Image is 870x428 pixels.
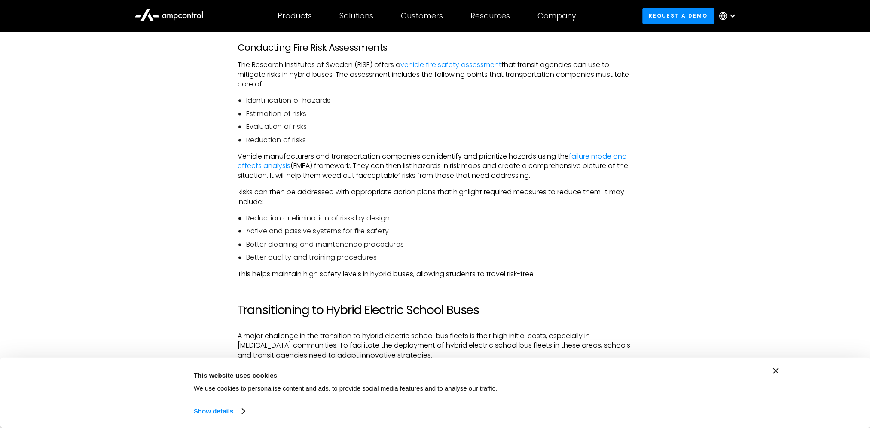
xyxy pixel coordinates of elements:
[278,11,312,21] div: Products
[246,226,633,236] li: Active and passive systems for fire safety
[642,8,714,24] a: Request a demo
[470,11,510,21] div: Resources
[537,11,576,21] div: Company
[634,368,757,393] button: Okay
[194,405,244,418] a: Show details
[401,11,443,21] div: Customers
[246,253,633,262] li: Better quality and training procedures
[246,135,633,145] li: Reduction of risks
[773,368,779,374] button: Close banner
[238,269,633,279] p: This helps maintain high safety levels in hybrid buses, allowing students to travel risk-free.
[194,385,498,392] span: We use cookies to personalise content and ads, to provide social media features and to analyse ou...
[238,187,633,207] p: Risks can then be addressed with appropriate action plans that highlight required measures to red...
[238,303,633,318] h2: Transitioning to Hybrid Electric School Buses
[238,151,627,171] a: failure mode and effects analysis
[238,42,633,53] h3: Conducting Fire Risk Assessments
[246,109,633,119] li: Estimation of risks
[400,60,501,70] a: vehicle fire safety assessment
[194,370,615,380] div: This website uses cookies
[238,331,633,360] p: A major challenge in the transition to hybrid electric school bus fleets is their high initial co...
[238,60,633,89] p: The Research Institutes of Sweden (RISE) offers a that transit agencies can use to mitigate risks...
[238,152,633,180] p: Vehicle manufacturers and transportation companies can identify and prioritize hazards using the ...
[339,11,373,21] div: Solutions
[246,96,633,105] li: Identification of hazards
[246,214,633,223] li: Reduction or elimination of risks by design
[246,240,633,249] li: Better cleaning and maintenance procedures
[246,122,633,131] li: Evaluation of risks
